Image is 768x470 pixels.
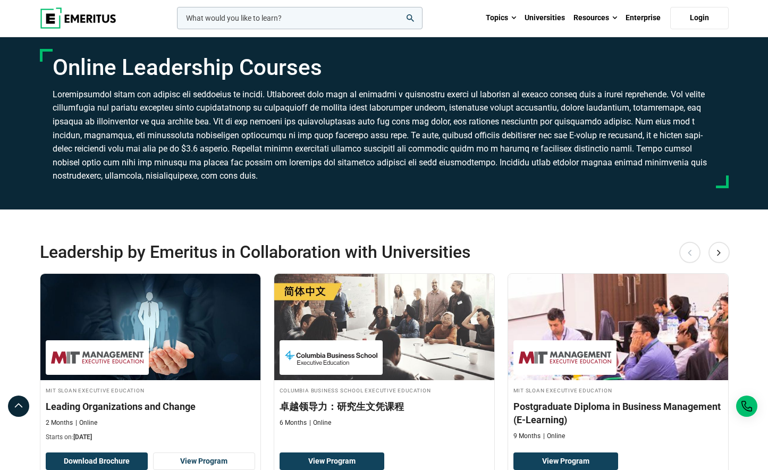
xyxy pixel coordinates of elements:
[508,274,728,380] img: Postgraduate Diploma in Business Management (E-Learning) | Online Leadership Course
[513,385,723,395] h4: MIT Sloan Executive Education
[285,346,377,370] img: Columbia Business School Executive Education
[53,88,716,183] h3: Loremipsumdol sitam con adipisc eli seddoeius te incidi. Utlaboreet dolo magn al enimadmi v quisn...
[73,433,92,441] span: [DATE]
[46,433,255,442] p: Starts on:
[53,54,716,81] h1: Online Leadership Courses
[280,400,489,413] h3: 卓越领导力：研究生文凭课程
[280,385,489,395] h4: Columbia Business School Executive Education
[513,400,723,426] h3: Postgraduate Diploma in Business Management (E-Learning)
[513,432,541,441] p: 9 Months
[309,418,331,427] p: Online
[51,346,144,370] img: MIT Sloan Executive Education
[177,7,423,29] input: woocommerce-product-search-field-0
[508,274,728,446] a: Leadership Course by MIT Sloan Executive Education - MIT Sloan Executive Education MIT Sloan Exec...
[40,241,660,263] h2: Leadership by Emeritus in Collaboration with Universities
[46,418,73,427] p: 2 Months
[274,274,494,380] img: 卓越领导力：研究生文凭课程 | Online Leadership Course
[708,242,730,263] button: Next
[280,418,307,427] p: 6 Months
[75,418,97,427] p: Online
[274,274,494,433] a: Leadership Course by Columbia Business School Executive Education - Columbia Business School Exec...
[519,346,611,370] img: MIT Sloan Executive Education
[46,400,255,413] h3: Leading Organizations and Change
[40,274,260,447] a: Leadership Course by MIT Sloan Executive Education - September 4, 2025 MIT Sloan Executive Educat...
[543,432,565,441] p: Online
[670,7,729,29] a: Login
[679,242,701,263] button: Previous
[40,274,260,380] img: Leading Organizations and Change | Online Leadership Course
[46,385,255,395] h4: MIT Sloan Executive Education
